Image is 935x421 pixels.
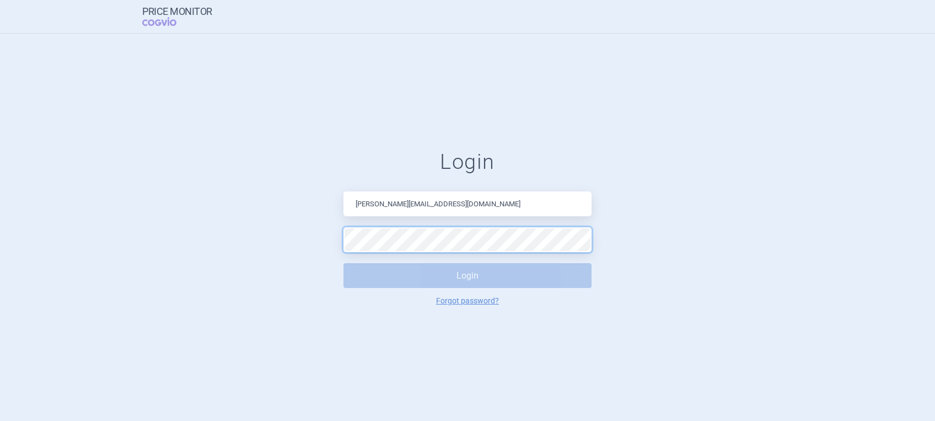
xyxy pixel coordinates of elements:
button: Login [343,263,592,288]
input: Email [343,191,592,216]
span: COGVIO [142,17,192,26]
strong: Price Monitor [142,6,212,17]
a: Price MonitorCOGVIO [142,6,212,27]
h1: Login [343,150,592,175]
a: Forgot password? [436,297,499,305]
